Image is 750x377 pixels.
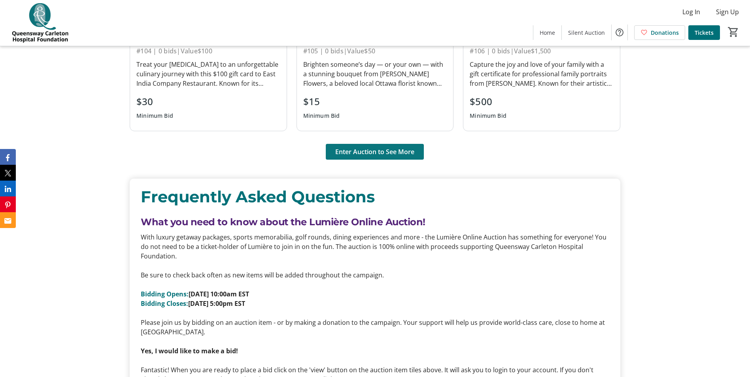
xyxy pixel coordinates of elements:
span: Tickets [695,28,714,37]
div: Frequently Asked Questions [141,185,609,209]
div: #104 | 0 bids | Value $100 [136,45,280,57]
button: Help [612,25,627,40]
div: Capture the joy and love of your family with a gift certificate for professional family portraits... [470,60,614,88]
span: Sign Up [716,7,739,17]
span: Enter Auction to See More [335,147,414,156]
p: Please join us by bidding on an auction item - or by making a donation to the campaign. Your supp... [141,318,609,337]
button: Cart [726,25,741,39]
button: Log In [676,6,707,18]
div: $500 [470,94,506,109]
a: Tickets [688,25,720,40]
div: $15 [303,94,340,109]
div: Brighten someone’s day — or your own — with a stunning bouquet from [PERSON_NAME] Flowers, a belo... [303,60,447,88]
div: Minimum Bid [136,109,173,123]
p: Be sure to check back often as new items will be added throughout the campaign. [141,270,609,280]
strong: Yes, I would like to make a bid! [141,347,238,355]
strong: [DATE] 10:00am EST [189,290,249,298]
button: Sign Up [710,6,745,18]
div: #105 | 0 bids | Value $50 [303,45,447,57]
strong: Bidding Opens: [141,290,189,298]
p: With luxury getaway packages, sports memorabilia, golf rounds, dining experiences and more - the ... [141,232,609,261]
button: Enter Auction to See More [326,144,424,160]
a: Donations [634,25,685,40]
div: Minimum Bid [303,109,340,123]
div: #106 | 0 bids | Value $1,500 [470,45,614,57]
strong: [DATE] 5:00pm EST [188,299,245,308]
strong: Bidding Closes: [141,299,188,308]
img: QCH Foundation's Logo [5,3,75,43]
span: Silent Auction [568,28,605,37]
div: $30 [136,94,173,109]
a: Home [533,25,561,40]
div: Minimum Bid [470,109,506,123]
p: What you need to know about the Lumière Online Auction! [141,215,609,229]
span: Log In [682,7,700,17]
a: Silent Auction [562,25,611,40]
span: Home [540,28,555,37]
span: Donations [651,28,679,37]
div: Treat your [MEDICAL_DATA] to an unforgettable culinary journey with this $100 gift card to East I... [136,60,280,88]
